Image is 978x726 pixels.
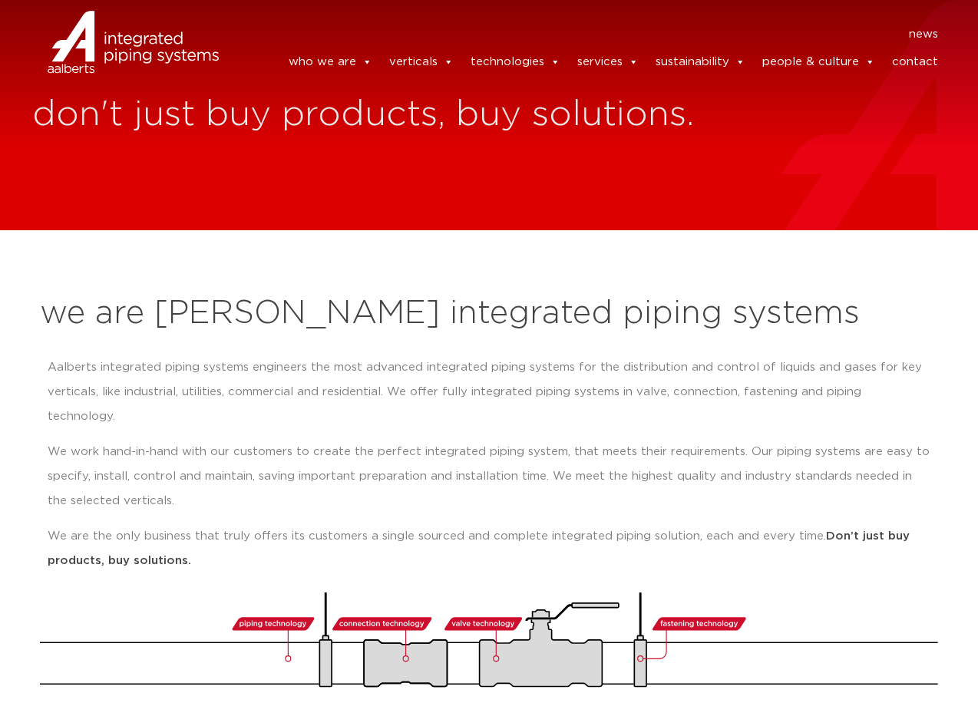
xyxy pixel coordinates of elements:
p: We are the only business that truly offers its customers a single sourced and complete integrated... [48,524,930,573]
h2: we are [PERSON_NAME] integrated piping systems [40,295,938,332]
a: technologies [471,47,560,78]
a: sustainability [656,47,745,78]
a: services [577,47,639,78]
a: who we are [289,47,372,78]
nav: Menu [241,22,938,47]
p: Aalberts integrated piping systems engineers the most advanced integrated piping systems for the ... [48,355,930,429]
a: people & culture [762,47,875,78]
p: We work hand-in-hand with our customers to create the perfect integrated piping system, that meet... [48,440,930,513]
a: news [909,22,938,47]
a: contact [892,47,938,78]
a: verticals [389,47,454,78]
